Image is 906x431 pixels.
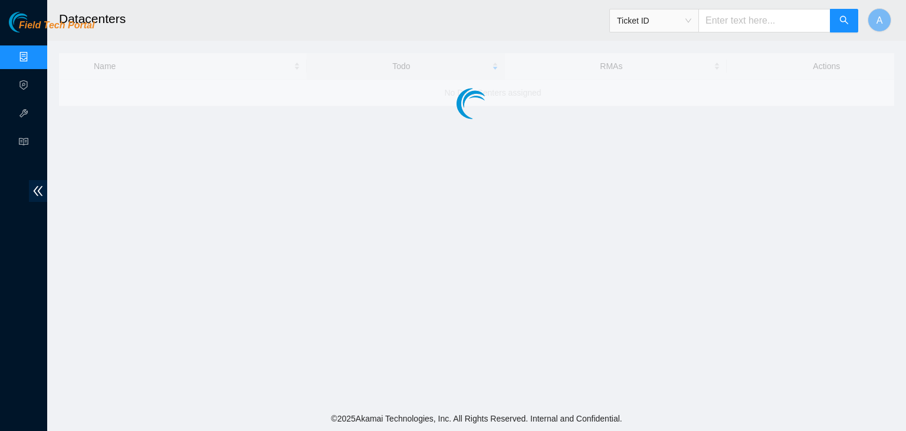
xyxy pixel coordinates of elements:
[868,8,891,32] button: A
[877,13,883,28] span: A
[9,12,60,32] img: Akamai Technologies
[698,9,830,32] input: Enter text here...
[47,406,906,431] footer: © 2025 Akamai Technologies, Inc. All Rights Reserved. Internal and Confidential.
[839,15,849,27] span: search
[830,9,858,32] button: search
[19,20,94,31] span: Field Tech Portal
[19,132,28,155] span: read
[9,21,94,37] a: Akamai TechnologiesField Tech Portal
[617,12,691,30] span: Ticket ID
[29,180,47,202] span: double-left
